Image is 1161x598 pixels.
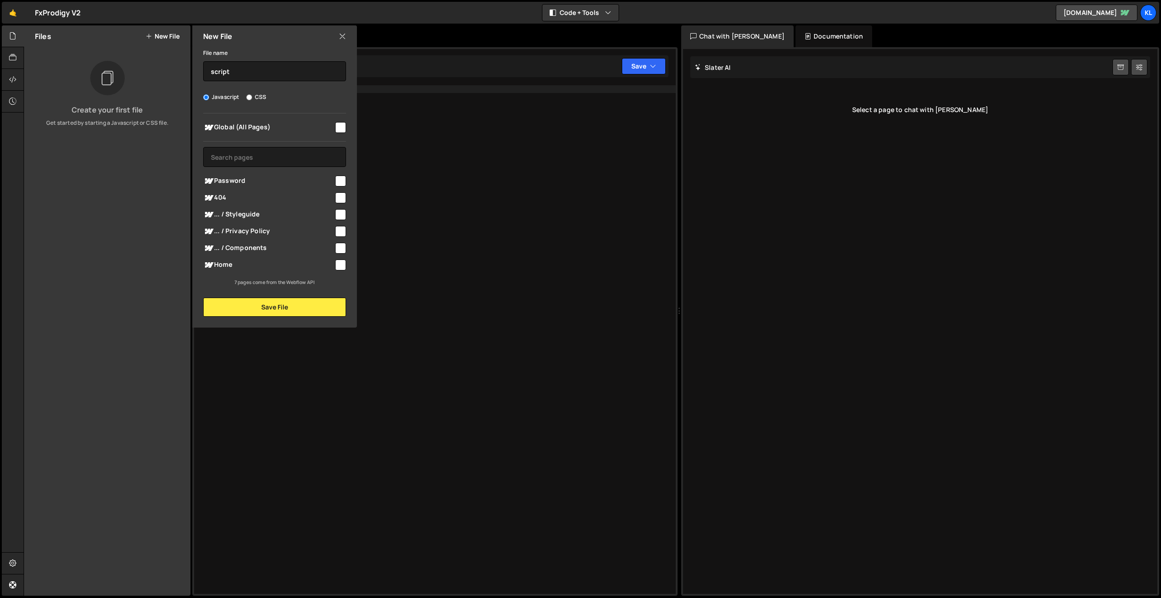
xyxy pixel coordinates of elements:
small: 7 pages come from the Webflow API [234,279,315,285]
h2: Slater AI [695,63,731,72]
span: ... / Styleguide [203,209,334,220]
a: [DOMAIN_NAME] [1056,5,1137,21]
span: Home [203,260,334,270]
input: Search pages [203,147,346,167]
input: Javascript [203,94,209,100]
div: Select a page to chat with [PERSON_NAME] [690,92,1150,128]
span: ... / Components [203,243,334,254]
button: Code + Tools [542,5,619,21]
span: Global (All Pages) [203,122,334,133]
h2: Files [35,31,51,41]
h3: Create your first file [31,106,183,113]
h2: New File [203,31,232,41]
a: Kl [1140,5,1156,21]
input: Name [203,61,346,81]
p: Get started by starting a Javascript or CSS file. [31,119,183,127]
span: Password [203,176,334,186]
button: Save File [203,298,346,317]
a: 🤙 [2,2,24,24]
div: Chat with [PERSON_NAME] [681,25,794,47]
span: ... / Privacy Policy [203,226,334,237]
label: Javascript [203,93,239,102]
label: CSS [246,93,266,102]
div: Documentation [795,25,872,47]
div: FxProdigy V2 [35,7,81,18]
button: Save [622,58,666,74]
input: CSS [246,94,252,100]
button: New File [146,33,180,40]
label: File name [203,49,228,58]
span: 404 [203,192,334,203]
